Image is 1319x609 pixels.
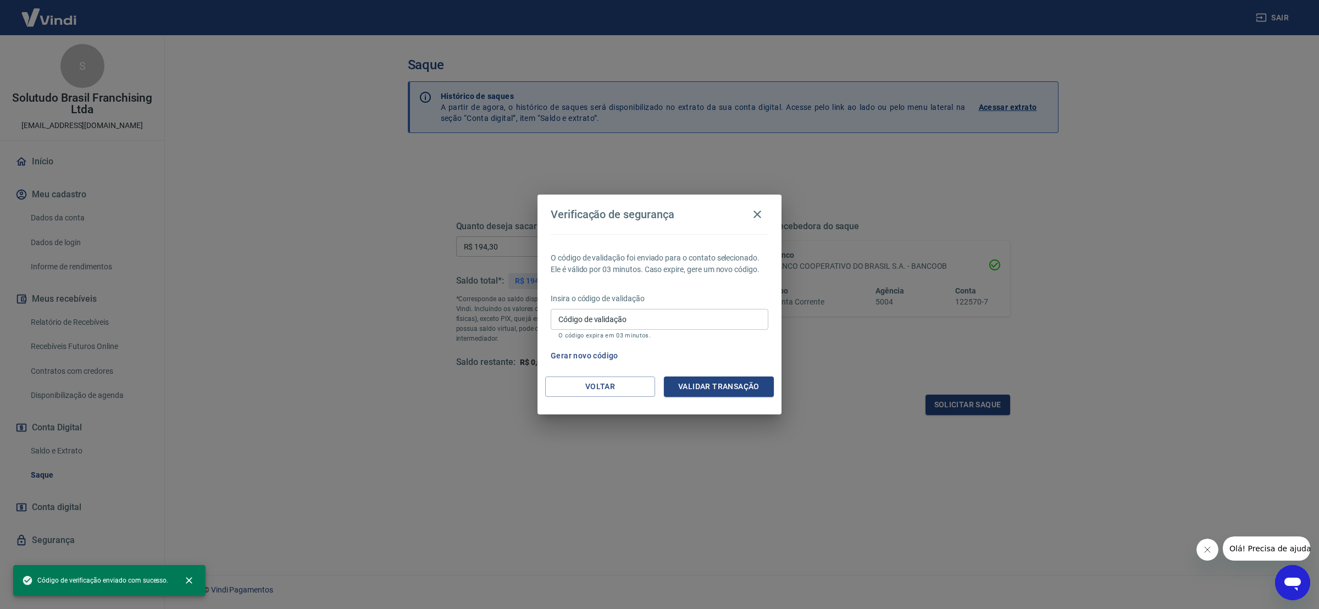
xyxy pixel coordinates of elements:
p: O código de validação foi enviado para o contato selecionado. Ele é válido por 03 minutos. Caso e... [551,252,768,275]
button: Validar transação [664,377,774,397]
h4: Verificação de segurança [551,208,674,221]
span: Código de verificação enviado com sucesso. [22,575,168,586]
iframe: Fechar mensagem [1196,539,1218,561]
button: Voltar [545,377,655,397]
span: Olá! Precisa de ajuda? [7,8,92,16]
button: Gerar novo código [546,346,623,366]
iframe: Mensagem da empresa [1223,536,1310,561]
iframe: Botão para abrir a janela de mensagens [1275,565,1310,600]
p: O código expira em 03 minutos. [558,332,761,339]
p: Insira o código de validação [551,293,768,304]
button: close [177,568,201,593]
